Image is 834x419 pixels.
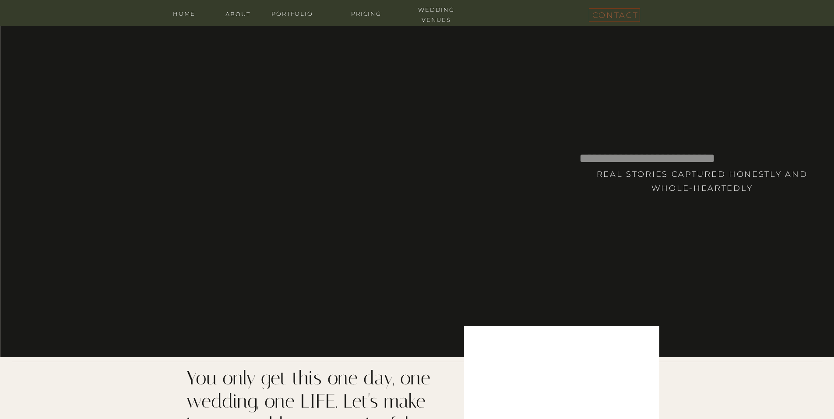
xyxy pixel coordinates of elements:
[221,9,256,18] a: about
[592,8,636,18] a: contact
[266,9,319,17] a: portfolio
[410,5,463,13] a: wedding venues
[593,167,811,206] h3: Real stories captured honestly and whole-heartedly
[340,9,393,17] a: Pricing
[167,9,202,17] a: home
